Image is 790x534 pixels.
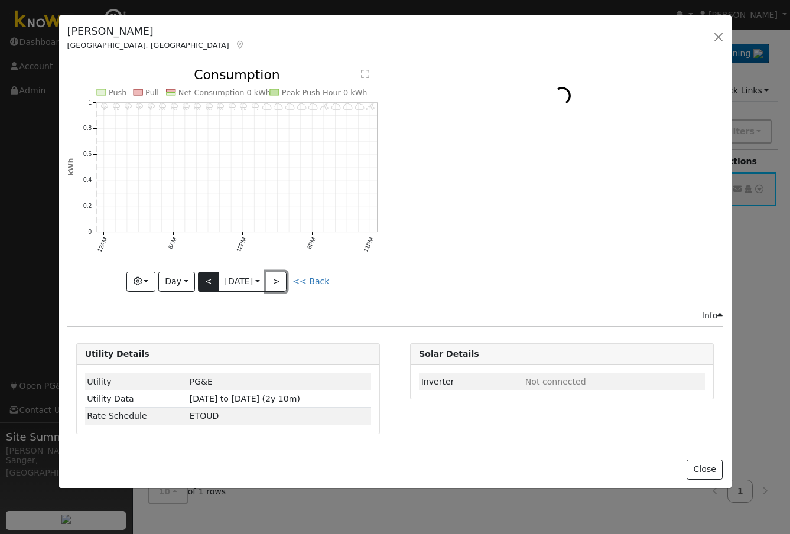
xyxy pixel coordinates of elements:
[190,377,213,386] span: ID: 12770850, authorized: 08/03/23
[194,103,201,110] i: 8AM - Rain
[198,272,219,292] button: <
[136,103,143,110] i: 3AM - Thunderstorms
[113,103,120,110] i: 1AM - Drizzle
[419,349,479,359] strong: Solar Details
[235,236,248,253] text: 12PM
[190,394,300,403] span: [DATE] to [DATE] (2y 10m)
[158,272,195,292] button: Day
[262,103,272,110] i: 2PM - Cloudy
[190,411,219,421] span: B
[218,272,266,292] button: [DATE]
[194,67,280,82] text: Consumption
[355,103,365,110] i: 10PM - MostlyCloudy
[362,236,375,253] text: 11PM
[525,377,586,386] span: ID: null, authorized: 11/27/23
[297,103,306,110] i: 5PM - Cloudy
[361,69,369,79] text: 
[88,229,92,235] text: 0
[83,177,92,184] text: 0.4
[229,103,236,110] i: 11AM - Drizzle
[320,103,330,110] i: 7PM - PartlyCloudy
[205,103,212,110] i: 9AM - Rain
[331,103,341,110] i: 8PM - MostlyCloudy
[308,103,318,110] i: 6PM - MostlyCloudy
[702,310,723,322] div: Info
[85,373,188,390] td: Utility
[687,460,723,480] button: Close
[285,103,295,110] i: 4PM - Cloudy
[343,103,353,110] i: 9PM - MostlyCloudy
[83,151,92,158] text: 0.6
[274,103,283,110] i: 3PM - Cloudy
[159,103,166,110] i: 5AM - Rain
[178,88,270,97] text: Net Consumption 0 kWh
[67,158,75,176] text: kWh
[85,408,188,425] td: Rate Schedule
[182,103,189,110] i: 7AM - Rain
[67,41,229,50] span: [GEOGRAPHIC_DATA], [GEOGRAPHIC_DATA]
[101,103,108,110] i: 12AM - Thunderstorms
[419,373,523,390] td: Inverter
[217,103,224,110] i: 10AM - Rain
[235,40,246,50] a: Map
[96,236,108,253] text: 12AM
[366,103,376,110] i: 11PM - PartlyCloudy
[167,236,178,250] text: 6AM
[67,24,246,39] h5: [PERSON_NAME]
[292,276,329,286] a: << Back
[124,103,131,110] i: 2AM - Thunderstorms
[266,272,287,292] button: >
[171,103,178,110] i: 6AM - Rain
[88,99,92,106] text: 1
[252,103,259,110] i: 1PM - Drizzle
[109,88,127,97] text: Push
[240,103,247,110] i: 12PM - Drizzle
[305,236,317,250] text: 6PM
[83,203,92,209] text: 0.2
[147,103,154,110] i: 4AM - Thunderstorms
[85,349,149,359] strong: Utility Details
[282,88,368,97] text: Peak Push Hour 0 kWh
[85,390,188,408] td: Utility Data
[83,125,92,132] text: 0.8
[145,88,159,97] text: Pull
